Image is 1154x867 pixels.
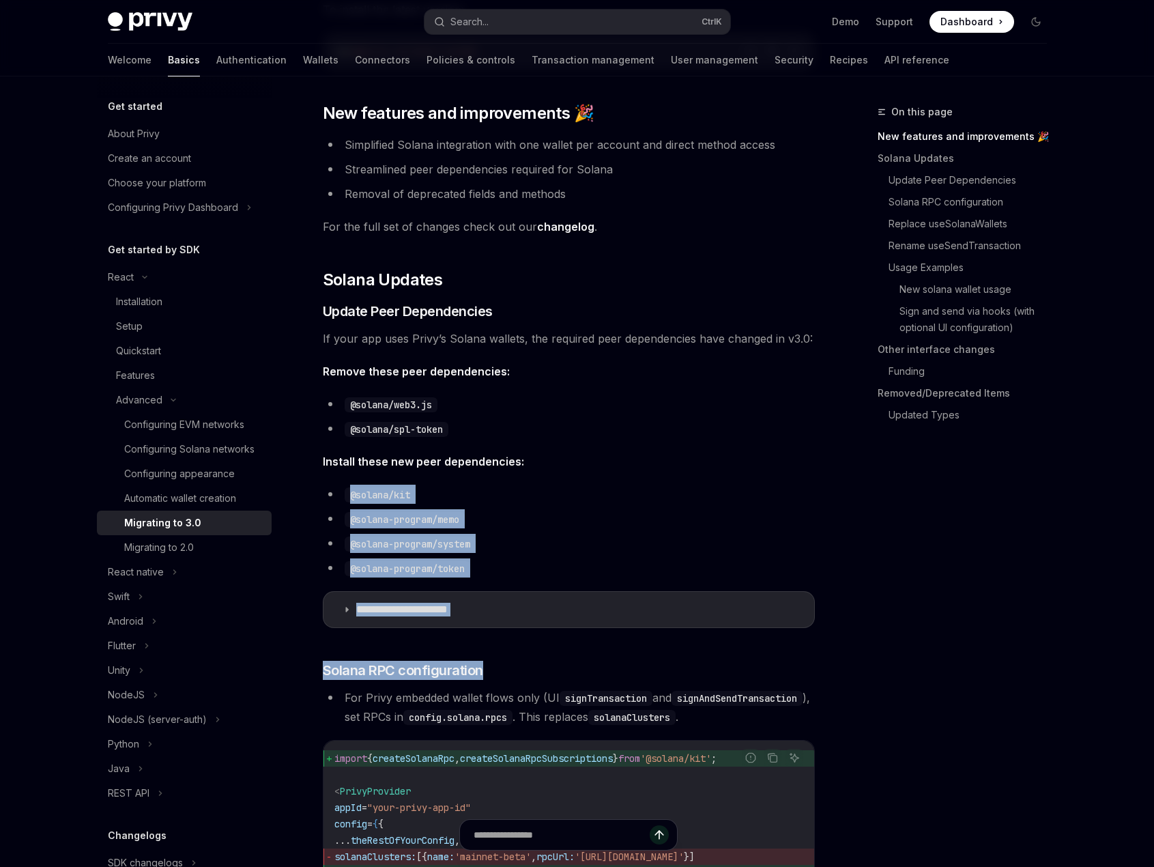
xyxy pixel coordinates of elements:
a: Replace useSolanaWallets [889,213,1058,235]
a: API reference [884,44,949,76]
div: Installation [116,294,162,310]
span: Update Peer Dependencies [323,302,493,321]
div: Unity [108,662,130,679]
div: Python [108,736,139,752]
div: Flutter [108,638,136,654]
a: Sign and send via hooks (with optional UI configuration) [899,300,1058,339]
button: Send message [650,825,669,844]
a: Rename useSendTransaction [889,235,1058,257]
span: from [618,752,640,765]
a: Installation [97,289,272,314]
code: @solana/spl-token [345,422,448,437]
a: New solana wallet usage [899,279,1058,300]
div: NodeJS (server-auth) [108,711,207,728]
a: Solana RPC configuration [889,191,1058,213]
span: } [613,752,618,765]
span: appId [334,801,362,814]
a: Setup [97,314,272,339]
div: React [108,269,134,285]
div: Setup [116,318,143,335]
div: Configuring Privy Dashboard [108,199,238,216]
a: Solana Updates [878,147,1058,169]
a: Configuring Solana networks [97,437,272,461]
span: "your-privy-app-id" [367,801,471,814]
li: For Privy embedded wallet flows only (UI and ), set RPCs in . This replaces . [323,688,815,726]
strong: Remove these peer dependencies: [323,365,510,378]
div: Migrating to 2.0 [124,539,194,556]
button: Toggle dark mode [1025,11,1047,33]
a: Recipes [830,44,868,76]
div: Configuring EVM networks [124,416,244,433]
div: Configuring Solana networks [124,441,255,457]
span: { [367,752,373,765]
a: User management [671,44,758,76]
code: @solana-program/memo [345,512,465,527]
div: Swift [108,588,130,605]
a: Usage Examples [889,257,1058,279]
a: Configuring EVM networks [97,412,272,437]
a: Transaction management [532,44,654,76]
strong: Install these new peer dependencies: [323,455,524,468]
span: PrivyProvider [340,785,411,797]
span: ; [711,752,717,765]
span: If your app uses Privy’s Solana wallets, the required peer dependencies have changed in v3.0: [323,329,815,348]
a: Configuring appearance [97,461,272,486]
h5: Get started by SDK [108,242,200,258]
img: dark logo [108,12,192,31]
a: Security [775,44,813,76]
a: Updated Types [889,404,1058,426]
span: < [334,785,340,797]
span: createSolanaRpc [373,752,455,765]
li: Removal of deprecated fields and methods [323,184,815,203]
a: Dashboard [929,11,1014,33]
span: createSolanaRpcSubscriptions [460,752,613,765]
button: Report incorrect code [742,749,760,767]
code: @solana/web3.js [345,397,437,412]
code: @solana-program/token [345,561,470,576]
span: import [334,752,367,765]
h5: Get started [108,98,162,115]
a: Policies & controls [427,44,515,76]
span: On this page [891,104,953,120]
div: Features [116,367,155,384]
span: = [362,801,367,814]
div: Search... [450,14,489,30]
div: Java [108,761,130,777]
button: Search...CtrlK [424,10,730,34]
a: Migrating to 2.0 [97,535,272,560]
a: Other interface changes [878,339,1058,360]
button: Ask AI [785,749,803,767]
a: Connectors [355,44,410,76]
a: Update Peer Dependencies [889,169,1058,191]
div: Quickstart [116,343,161,359]
code: @solana-program/system [345,537,476,552]
a: Authentication [216,44,287,76]
a: Wallets [303,44,338,76]
a: Quickstart [97,339,272,363]
div: Migrating to 3.0 [124,515,201,531]
a: Migrating to 3.0 [97,511,272,535]
button: Copy the contents from the code block [764,749,781,767]
a: New features and improvements 🎉 [878,126,1058,147]
span: New features and improvements 🎉 [323,102,594,124]
code: signTransaction [560,691,652,706]
div: NodeJS [108,687,145,703]
code: signAndSendTransaction [672,691,803,706]
span: Dashboard [940,15,993,29]
li: Simplified Solana integration with one wallet per account and direct method access [323,135,815,154]
a: Choose your platform [97,171,272,195]
div: About Privy [108,126,160,142]
a: Funding [889,360,1058,382]
a: Features [97,363,272,388]
a: Support [876,15,913,29]
div: REST API [108,785,149,801]
div: Automatic wallet creation [124,490,236,507]
a: Demo [832,15,859,29]
div: Choose your platform [108,175,206,191]
a: Removed/Deprecated Items [878,382,1058,404]
span: Solana Updates [323,269,443,291]
a: Welcome [108,44,152,76]
code: solanaClusters [588,710,676,725]
div: Create an account [108,150,191,167]
a: Create an account [97,146,272,171]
